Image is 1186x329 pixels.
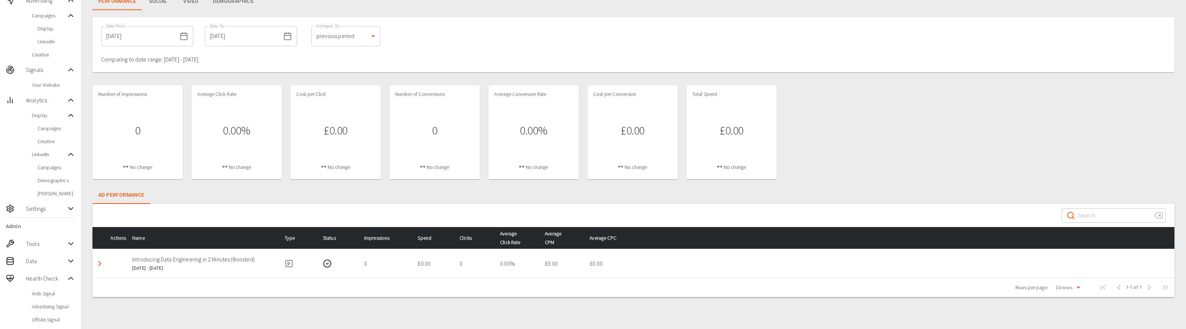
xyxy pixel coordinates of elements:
[316,23,339,29] label: Compare To
[395,164,474,171] h4: No change
[1126,284,1142,291] span: 1-1 of 1
[323,234,348,242] span: Status
[364,234,401,242] span: Impressions
[98,164,177,171] h4: No change
[296,164,375,171] h4: No change
[364,234,406,242] div: Impressions
[418,259,448,268] p: £0.00
[38,164,75,171] span: Campaigns
[32,112,66,119] span: Display
[32,81,75,89] span: Your Website
[432,124,437,137] h1: 0
[38,25,75,32] span: Display
[32,12,66,19] span: Campaigns
[395,91,474,98] h4: Number of Conversions
[285,259,293,268] svg: Single Video
[38,38,75,45] span: LinkedIn
[285,234,306,242] span: Type
[692,164,771,171] h4: No change
[106,23,125,29] label: Date From
[132,234,273,242] div: Name
[32,316,75,323] span: Offsite Signal
[1051,282,1083,293] div: 10 rows
[38,190,75,197] span: [PERSON_NAME]
[460,234,483,242] span: Clicks
[545,229,574,247] span: Average CPM
[32,290,75,297] span: Web Signal
[38,125,75,132] span: Campaigns
[223,124,250,137] h1: 0.00%
[460,259,488,268] p: 0
[132,266,163,271] span: [DATE] - [DATE]
[26,257,66,265] span: Data
[197,164,276,171] h4: No change
[1054,284,1074,291] div: 10 rows
[132,255,273,264] p: Introducing Data Engineering in 2 Minutes (Boosted)
[1066,211,1075,220] svg: Search
[500,229,530,247] span: Average Click Rate
[545,229,578,247] div: Average CPM
[38,177,75,184] span: Demographics
[500,259,533,268] p: 0.00 %
[1078,205,1148,226] input: Search
[32,51,75,58] span: Creative
[32,151,66,158] span: LinkedIn
[692,91,771,98] h4: Total Spend
[593,164,672,171] h4: No change
[1015,284,1048,291] p: Rows per page:
[500,229,533,247] div: Average Click Rate
[92,187,150,204] div: Campaigns Tabs
[132,234,156,242] span: Name
[545,259,578,268] p: £0.00
[418,234,443,242] span: Spend
[311,26,380,46] div: previous period
[590,234,1169,242] div: Average CPC
[285,234,311,242] div: Type
[520,124,547,137] h1: 0.00%
[26,239,66,248] span: Tools
[26,274,66,283] span: Health Check
[135,124,141,137] h1: 0
[1156,279,1174,296] span: Last Page
[205,26,280,46] input: dd/mm/yyyy
[621,124,644,137] h1: £0.00
[210,23,224,29] label: Date To
[494,164,573,171] h4: No change
[1094,279,1112,296] span: First Page
[323,259,332,268] svg: Completed
[197,91,276,98] h4: Average Click Rate
[590,234,628,242] span: Average CPC
[92,187,150,204] button: Ad Performance
[494,91,573,98] h4: Average Conversion Rate
[98,91,177,98] h4: Number of Impressions
[26,96,66,104] span: Analytics
[418,234,448,242] div: Spend
[101,26,177,46] input: dd/mm/yyyy
[32,303,75,310] span: Advertising Signal
[1142,280,1156,295] span: Next Page
[296,91,375,98] h4: Cost per Click
[323,234,353,242] div: Status
[364,259,406,268] p: 0
[593,91,672,98] h4: Cost per Conversion
[324,124,348,137] h1: £0.00
[38,138,75,145] span: Creative
[1112,280,1126,295] span: Previous Page
[26,65,66,74] span: Signals
[101,55,198,64] p: Comparing to date range: [DATE] - [DATE]
[26,204,66,213] span: Settings
[720,124,743,137] h1: £0.00
[590,259,1169,268] p: £0.00
[460,234,488,242] div: Clicks
[92,256,107,271] button: Detail panel visibility toggle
